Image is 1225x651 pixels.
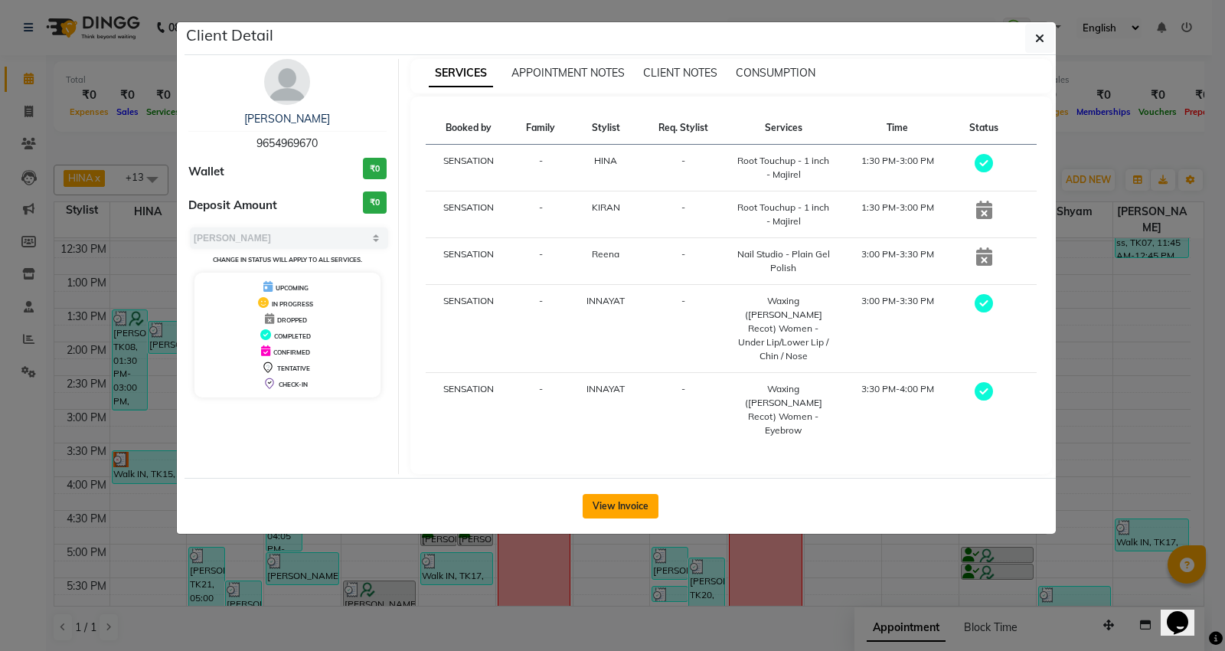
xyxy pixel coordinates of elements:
small: Change in status will apply to all services. [213,256,362,263]
td: - [641,373,726,447]
th: Family [511,112,570,145]
span: UPCOMING [276,284,309,292]
td: - [641,285,726,373]
span: Wallet [188,163,224,181]
td: - [641,238,726,285]
span: CONFIRMED [273,348,310,356]
th: Status [955,112,1014,145]
div: Waxing ([PERSON_NAME] Recot) Women - Eyebrow [735,382,831,437]
th: Booked by [426,112,511,145]
h3: ₹0 [363,158,387,180]
span: HINA [594,155,617,166]
td: SENSATION [426,373,511,447]
span: CONSUMPTION [736,66,815,80]
td: - [511,145,570,191]
img: avatar [264,59,310,105]
td: - [511,191,570,238]
th: Time [841,112,954,145]
span: INNAYAT [586,383,625,394]
div: Nail Studio - Plain Gel Polish [735,247,831,275]
td: SENSATION [426,238,511,285]
td: 1:30 PM-3:00 PM [841,145,954,191]
span: KIRAN [592,201,620,213]
td: 3:00 PM-3:30 PM [841,238,954,285]
th: Services [726,112,841,145]
span: INNAYAT [586,295,625,306]
h5: Client Detail [186,24,273,47]
span: SERVICES [429,60,493,87]
th: Req. Stylist [641,112,726,145]
td: SENSATION [426,191,511,238]
td: 3:00 PM-3:30 PM [841,285,954,373]
td: - [511,238,570,285]
span: 9654969670 [256,136,318,150]
span: CLIENT NOTES [643,66,717,80]
td: SENSATION [426,285,511,373]
a: [PERSON_NAME] [244,112,330,126]
span: CHECK-IN [279,381,308,388]
button: View Invoice [583,494,658,519]
th: Stylist [570,112,641,145]
span: DROPPED [277,316,307,324]
span: Reena [592,248,619,260]
span: TENTATIVE [277,365,310,372]
td: SENSATION [426,145,511,191]
td: - [641,145,726,191]
iframe: chat widget [1161,590,1210,636]
div: Root Touchup - 1 inch - Majirel [735,201,831,228]
div: Waxing ([PERSON_NAME] Recot) Women - Under Lip/Lower Lip / Chin / Nose [735,294,831,363]
td: 1:30 PM-3:00 PM [841,191,954,238]
span: IN PROGRESS [272,300,313,308]
span: APPOINTMENT NOTES [511,66,625,80]
span: COMPLETED [274,332,311,340]
td: - [641,191,726,238]
td: - [511,285,570,373]
td: 3:30 PM-4:00 PM [841,373,954,447]
h3: ₹0 [363,191,387,214]
span: Deposit Amount [188,197,277,214]
div: Root Touchup - 1 inch - Majirel [735,154,831,182]
td: - [511,373,570,447]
